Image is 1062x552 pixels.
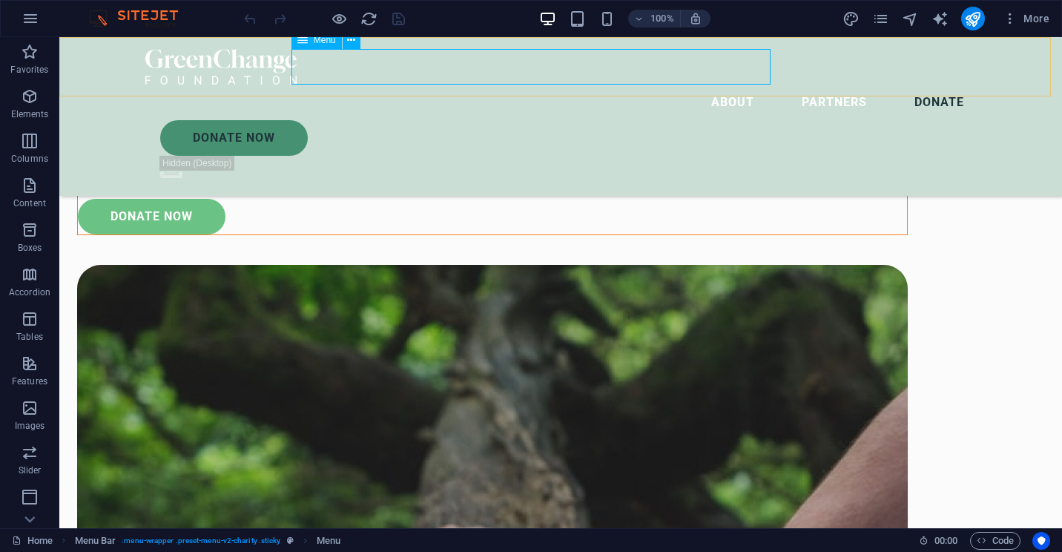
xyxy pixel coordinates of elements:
p: Accordion [9,286,50,298]
nav: breadcrumb [75,532,341,550]
p: Favorites [10,64,48,76]
button: text_generator [931,10,949,27]
p: Features [12,375,47,387]
i: Reload page [360,10,377,27]
button: pages [872,10,890,27]
i: AI Writer [931,10,949,27]
button: reload [360,10,377,27]
i: Navigator [902,10,919,27]
i: Pages (Ctrl+Alt+S) [872,10,889,27]
button: 100% [628,10,681,27]
p: Slider [19,464,42,476]
button: Code [970,532,1020,550]
p: Images [15,420,45,432]
p: Elements [11,108,49,120]
p: Tables [16,331,43,343]
span: Menu [314,36,336,45]
button: Usercentrics [1032,532,1050,550]
span: Click to select. Double-click to edit [75,532,116,550]
p: Columns [11,153,48,165]
img: Editor Logo [85,10,197,27]
p: Header [15,509,44,521]
span: . menu-wrapper .preset-menu-v2-charity .sticky [122,532,280,550]
h6: Session time [919,532,958,550]
span: Code [977,532,1014,550]
a: Click to cancel selection. Double-click to open Pages [12,532,53,550]
i: Design (Ctrl+Alt+Y) [842,10,860,27]
span: 00 00 [934,532,957,550]
span: More [1003,11,1049,26]
button: design [842,10,860,27]
button: More [997,7,1055,30]
button: publish [961,7,985,30]
h6: 100% [650,10,674,27]
i: Publish [964,10,981,27]
i: This element is a customizable preset [287,536,294,545]
span: : [945,535,947,546]
span: Click to select. Double-click to edit [317,532,340,550]
button: navigator [902,10,920,27]
button: Click here to leave preview mode and continue editing [330,10,348,27]
p: Boxes [18,242,42,254]
p: Content [13,197,46,209]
